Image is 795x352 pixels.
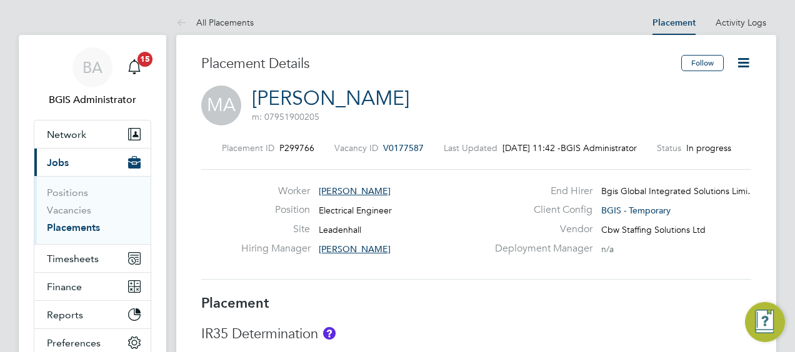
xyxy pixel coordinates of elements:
[47,187,88,198] a: Positions
[241,223,310,236] label: Site
[561,142,637,154] span: BGIS Administrator
[222,142,274,154] label: Placement ID
[487,223,592,236] label: Vendor
[47,337,101,349] span: Preferences
[319,224,361,235] span: Leadenhall
[502,142,561,154] span: [DATE] 11:42 -
[323,327,336,340] button: About IR35
[201,55,672,73] h3: Placement Details
[47,222,100,233] a: Placements
[34,149,151,176] button: Jobs
[487,185,592,198] label: End Hirer
[686,142,731,154] span: In progress
[601,224,706,235] span: Cbw Staffing Solutions Ltd
[487,203,592,217] label: Client Config
[34,301,151,328] button: Reports
[241,242,310,255] label: Hiring Manager
[601,205,671,216] span: BGIS - Temporary
[34,176,151,244] div: Jobs
[319,243,391,255] span: [PERSON_NAME]
[122,47,147,87] a: 15
[47,129,86,140] span: Network
[201,325,751,343] h3: IR35 Determination
[279,142,314,154] span: P299766
[252,111,319,122] span: m: 07951900205
[334,142,378,154] label: Vacancy ID
[137,52,152,67] span: 15
[601,185,756,197] span: Bgis Global Integrated Solutions Limi…
[34,47,151,107] a: BABGIS Administrator
[601,243,614,255] span: n/a
[47,253,99,265] span: Timesheets
[47,309,83,321] span: Reports
[716,17,766,28] a: Activity Logs
[241,203,310,217] label: Position
[34,273,151,300] button: Finance
[444,142,497,154] label: Last Updated
[745,302,785,342] button: Engage Resource Center
[34,120,151,148] button: Network
[176,17,254,28] a: All Placements
[487,242,592,255] label: Deployment Manager
[201,86,241,125] span: MA
[319,185,391,197] span: [PERSON_NAME]
[252,86,409,110] a: [PERSON_NAME]
[82,59,102,76] span: BA
[34,92,151,107] span: BGIS Administrator
[652,17,696,28] a: Placement
[383,142,424,154] span: V0177587
[241,185,310,198] label: Worker
[319,205,392,216] span: Electrical Engineer
[681,55,724,71] button: Follow
[47,281,82,293] span: Finance
[47,204,91,216] a: Vacancies
[201,295,269,311] b: Placement
[657,142,681,154] label: Status
[47,157,69,169] span: Jobs
[34,245,151,272] button: Timesheets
